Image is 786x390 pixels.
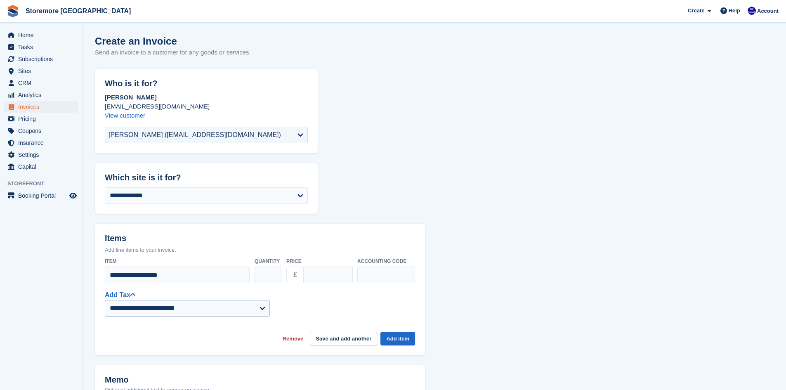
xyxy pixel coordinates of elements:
[18,149,68,161] span: Settings
[4,89,78,101] a: menu
[109,130,281,140] div: [PERSON_NAME] ([EMAIL_ADDRESS][DOMAIN_NAME])
[105,258,250,265] label: Item
[255,258,281,265] label: Quantity
[357,258,415,265] label: Accounting code
[7,180,82,188] span: Storefront
[95,48,249,57] p: Send an invoice to a customer for any goods or services
[757,7,779,15] span: Account
[105,112,145,119] a: View customer
[748,7,756,15] img: Angela
[310,332,377,345] button: Save and add another
[105,93,308,102] p: [PERSON_NAME]
[105,102,308,111] p: [EMAIL_ADDRESS][DOMAIN_NAME]
[729,7,740,15] span: Help
[4,41,78,53] a: menu
[68,191,78,201] a: Preview store
[18,161,68,173] span: Capital
[105,79,308,88] h2: Who is it for?
[105,173,308,182] h2: Which site is it for?
[18,137,68,149] span: Insurance
[4,65,78,77] a: menu
[688,7,704,15] span: Create
[4,77,78,89] a: menu
[105,246,415,254] p: Add line items to your invoice.
[18,190,68,201] span: Booking Portal
[283,335,304,343] a: Remove
[286,258,352,265] label: Price
[4,53,78,65] a: menu
[18,89,68,101] span: Analytics
[105,375,211,385] h2: Memo
[18,65,68,77] span: Sites
[7,5,19,17] img: stora-icon-8386f47178a22dfd0bd8f6a31ec36ba5ce8667c1dd55bd0f319d3a0aa187defe.svg
[18,41,68,53] span: Tasks
[18,125,68,137] span: Coupons
[4,161,78,173] a: menu
[105,234,415,245] h2: Items
[18,53,68,65] span: Subscriptions
[18,113,68,125] span: Pricing
[95,35,249,47] h1: Create an Invoice
[18,101,68,113] span: Invoices
[105,291,135,298] a: Add Tax
[22,4,134,18] a: Storemore [GEOGRAPHIC_DATA]
[4,149,78,161] a: menu
[380,332,415,345] button: Add item
[4,190,78,201] a: menu
[18,29,68,41] span: Home
[18,77,68,89] span: CRM
[4,29,78,41] a: menu
[4,101,78,113] a: menu
[4,113,78,125] a: menu
[4,125,78,137] a: menu
[4,137,78,149] a: menu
